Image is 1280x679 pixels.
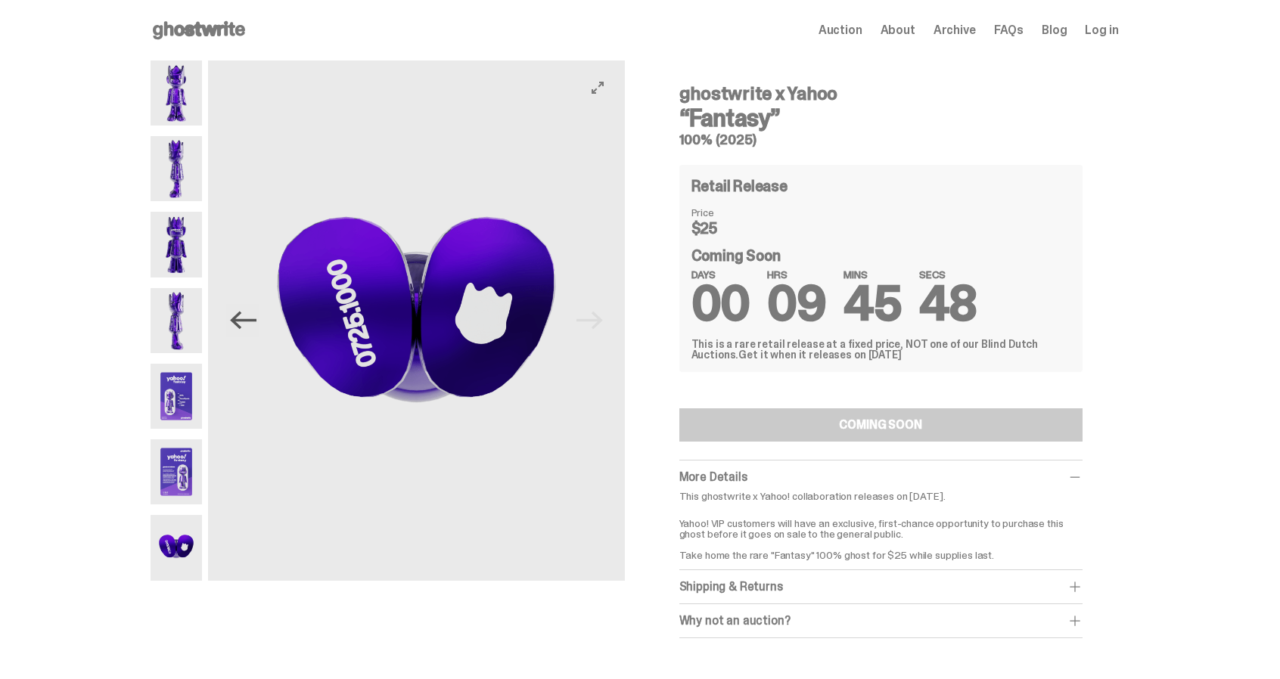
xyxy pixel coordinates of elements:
h5: 100% (2025) [679,133,1083,147]
div: Coming Soon [691,248,1070,321]
span: SECS [919,269,977,280]
span: MINS [843,269,901,280]
img: Yahoo-HG---6.png [151,439,203,504]
img: Yahoo-HG---4.png [151,288,203,353]
button: View full-screen [589,79,607,97]
div: Why not an auction? [679,613,1083,628]
div: Shipping & Returns [679,579,1083,594]
a: About [881,24,915,36]
img: Yahoo-HG---3.png [151,212,203,277]
p: Yahoo! VIP customers will have an exclusive, first-chance opportunity to purchase this ghost befo... [679,507,1083,560]
a: Archive [934,24,976,36]
h4: Retail Release [691,178,788,194]
a: Auction [819,24,862,36]
a: FAQs [994,24,1024,36]
button: Previous [226,304,259,337]
span: More Details [679,469,747,485]
h4: ghostwrite x Yahoo [679,85,1083,103]
span: 00 [691,272,750,335]
img: Yahoo-HG---7.png [208,60,624,581]
dt: Price [691,207,767,218]
button: COMING SOON [679,408,1083,442]
a: Blog [1042,24,1067,36]
div: This is a rare retail release at a fixed price, NOT one of our Blind Dutch Auctions. [691,339,1070,360]
img: Yahoo-HG---1.png [151,60,203,126]
span: 48 [919,272,977,335]
span: 45 [843,272,901,335]
img: Yahoo-HG---2.png [151,136,203,201]
span: HRS [767,269,825,280]
img: Yahoo-HG---5.png [151,364,203,429]
h3: “Fantasy” [679,106,1083,130]
span: 09 [767,272,825,335]
p: This ghostwrite x Yahoo! collaboration releases on [DATE]. [679,491,1083,501]
span: Get it when it releases on [DATE] [738,348,901,361]
img: Yahoo-HG---7.png [151,515,203,580]
div: COMING SOON [839,419,921,431]
a: Log in [1085,24,1118,36]
dd: $25 [691,221,767,236]
span: DAYS [691,269,750,280]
